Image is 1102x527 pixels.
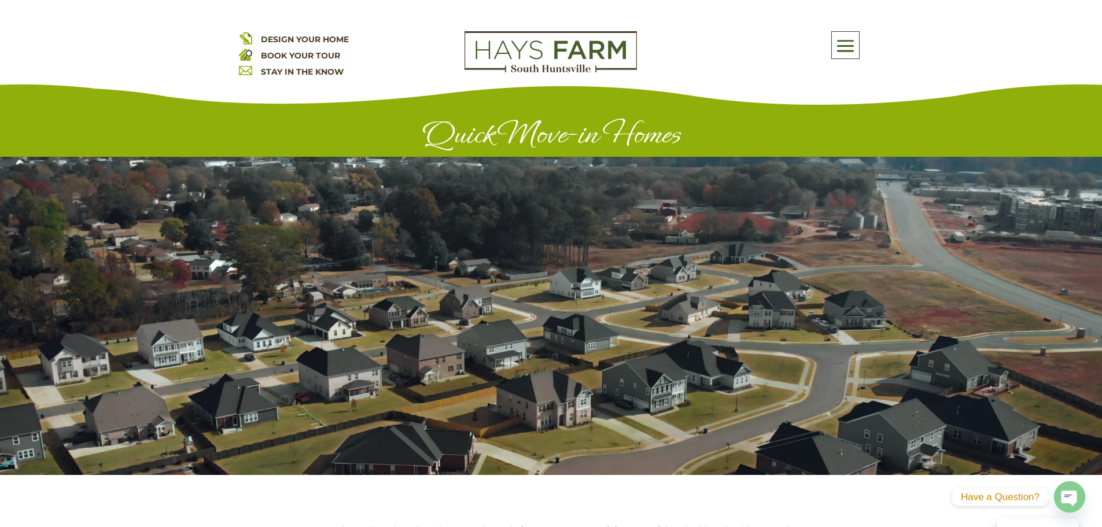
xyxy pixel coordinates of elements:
a: BOOK YOUR TOUR [261,50,340,61]
a: STAY IN THE KNOW [261,67,344,77]
img: book your home tour [239,47,252,61]
img: Logo [465,31,637,73]
h1: Quick Move-in Homes [239,117,864,157]
a: hays farm homes huntsville development [465,65,637,75]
